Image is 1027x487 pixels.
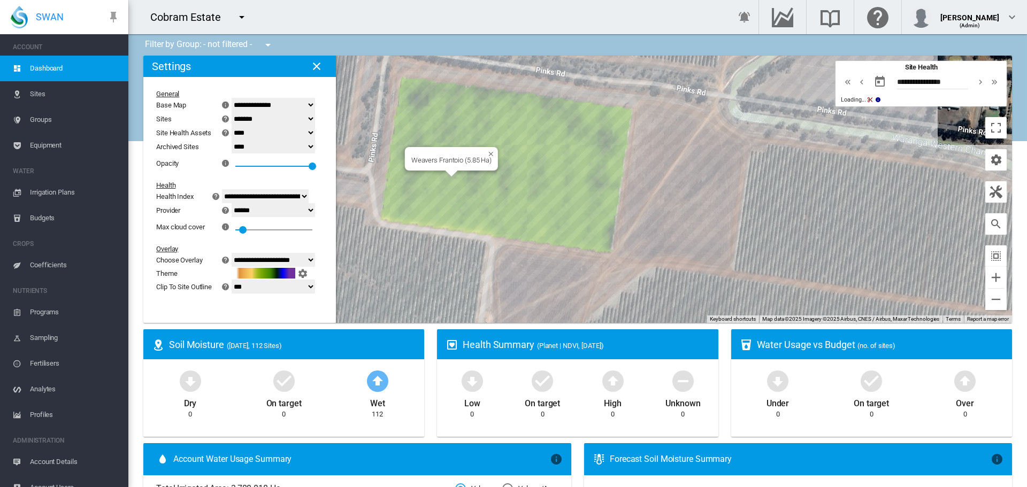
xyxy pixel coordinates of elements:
[855,75,869,88] button: icon-chevron-left
[13,38,120,56] span: ACCOUNT
[30,180,120,205] span: Irrigation Plans
[611,409,615,419] div: 0
[985,245,1007,267] button: icon-select-all
[776,409,780,419] div: 0
[150,10,231,25] div: Cobram Estate
[470,409,474,419] div: 0
[266,393,302,409] div: On target
[218,280,233,293] button: icon-help-circle
[219,126,232,139] md-icon: icon-help-circle
[156,115,172,123] div: Sites
[282,409,286,419] div: 0
[231,6,252,28] button: icon-menu-down
[156,283,212,291] div: Clip To Site Outline
[310,60,323,73] md-icon: icon-close
[156,206,180,214] div: Provider
[156,453,169,466] md-icon: icon-water
[209,190,224,203] button: icon-help-circle
[530,368,555,393] md-icon: icon-checkbox-marked-circle
[365,368,390,393] md-icon: icon-arrow-up-bold-circle
[762,316,939,322] span: Map data ©2025 Imagery ©2025 Airbus, CNES / Airbus, Maxar Technologies
[169,338,416,351] div: Soil Moisture
[220,220,233,233] md-icon: icon-information
[952,368,978,393] md-icon: icon-arrow-up-bold-circle
[865,11,891,24] md-icon: Click here for help
[178,368,203,393] md-icon: icon-arrow-down-bold-circle
[30,325,120,351] span: Sampling
[740,338,753,351] md-icon: icon-cup-water
[670,368,696,393] md-icon: icon-minus-circle
[990,218,1002,230] md-icon: icon-magnify
[156,269,233,277] div: Theme
[156,159,179,167] div: Opacity
[484,147,492,154] button: Close
[107,11,120,24] md-icon: icon-pin
[991,453,1003,466] md-icon: icon-information
[218,112,233,125] button: icon-help-circle
[219,204,232,217] md-icon: icon-help-circle
[767,393,790,409] div: Under
[220,157,233,169] md-icon: icon-information
[985,149,1007,171] button: icon-cog
[156,192,194,200] div: Health Index
[218,204,233,217] button: icon-help-circle
[227,342,282,350] span: ([DATE], 112 Sites)
[156,245,310,253] div: Overlay
[295,267,310,280] button: icon-cog
[30,351,120,376] span: Fertilisers
[30,252,120,278] span: Coefficients
[910,6,932,28] img: profile.jpg
[600,368,626,393] md-icon: icon-arrow-up-bold-circle
[604,393,622,409] div: High
[30,81,120,107] span: Sites
[757,338,1003,351] div: Water Usage vs Budget
[30,133,120,158] span: Equipment
[734,6,755,28] button: icon-bell-ring
[869,71,891,92] button: md-calendar
[988,75,1000,88] md-icon: icon-chevron-double-right
[30,205,120,231] span: Budgets
[219,112,232,125] md-icon: icon-help-circle
[985,289,1007,310] button: Zoom out
[550,453,563,466] md-icon: icon-information
[218,126,233,139] button: icon-help-circle
[975,75,986,88] md-icon: icon-chevron-right
[905,63,938,71] span: Site Health
[152,60,191,73] h2: Settings
[710,315,756,323] button: Keyboard shortcuts
[866,96,874,104] md-icon: icon-content-cut
[859,368,884,393] md-icon: icon-checkbox-marked-circle
[463,338,709,351] div: Health Summary
[30,56,120,81] span: Dashboard
[152,338,165,351] md-icon: icon-map-marker-radius
[665,393,700,409] div: Unknown
[738,11,751,24] md-icon: icon-bell-ring
[220,98,233,111] md-icon: icon-information
[856,75,868,88] md-icon: icon-chevron-left
[681,409,685,419] div: 0
[218,253,233,266] button: icon-help-circle
[156,129,211,137] div: Site Health Assets
[985,117,1007,138] button: Toggle fullscreen view
[817,11,843,24] md-icon: Search the knowledge base
[156,181,310,189] div: Health
[156,143,233,151] div: Archived Sites
[857,342,895,350] span: (no. of sites)
[30,299,120,325] span: Programs
[854,393,889,409] div: On target
[963,409,967,419] div: 0
[156,101,186,109] div: Base Map
[210,190,223,203] md-icon: icon-help-circle
[184,393,197,409] div: Dry
[173,453,550,465] span: Account Water Usage Summary
[974,75,987,88] button: icon-chevron-right
[306,56,327,77] button: icon-close
[967,316,1009,322] a: Report a map error
[990,153,1002,166] md-icon: icon-cog
[235,11,248,24] md-icon: icon-menu-down
[411,156,492,164] div: Weavers Frantoio (5.85 Ha)
[990,250,1002,262] md-icon: icon-select-all
[987,75,1001,88] button: icon-chevron-double-right
[537,342,604,350] span: (Planet | NDVI, [DATE])
[372,409,383,419] div: 112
